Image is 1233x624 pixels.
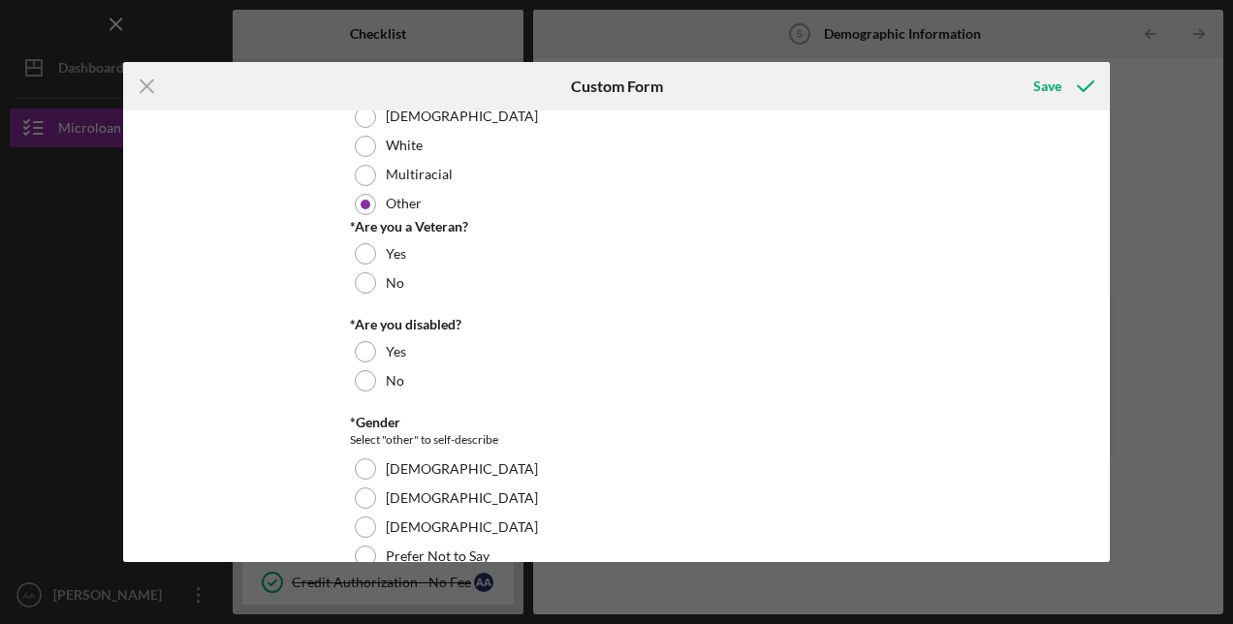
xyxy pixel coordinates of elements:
[350,430,883,450] div: Select "other" to self-describe
[350,219,883,234] div: *Are you a Veteran?
[386,167,453,182] label: Multiracial
[386,461,538,477] label: [DEMOGRAPHIC_DATA]
[386,275,404,291] label: No
[386,246,406,262] label: Yes
[350,317,883,332] div: *Are you disabled?
[1033,67,1061,106] div: Save
[1014,67,1110,106] button: Save
[571,78,663,95] h6: Custom Form
[386,373,404,389] label: No
[350,415,883,430] div: *Gender
[386,109,538,124] label: [DEMOGRAPHIC_DATA]
[386,490,538,506] label: [DEMOGRAPHIC_DATA]
[386,344,406,359] label: Yes
[386,548,490,564] label: Prefer Not to Say
[386,138,423,153] label: White
[386,196,422,211] label: Other
[386,519,538,535] label: [DEMOGRAPHIC_DATA]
